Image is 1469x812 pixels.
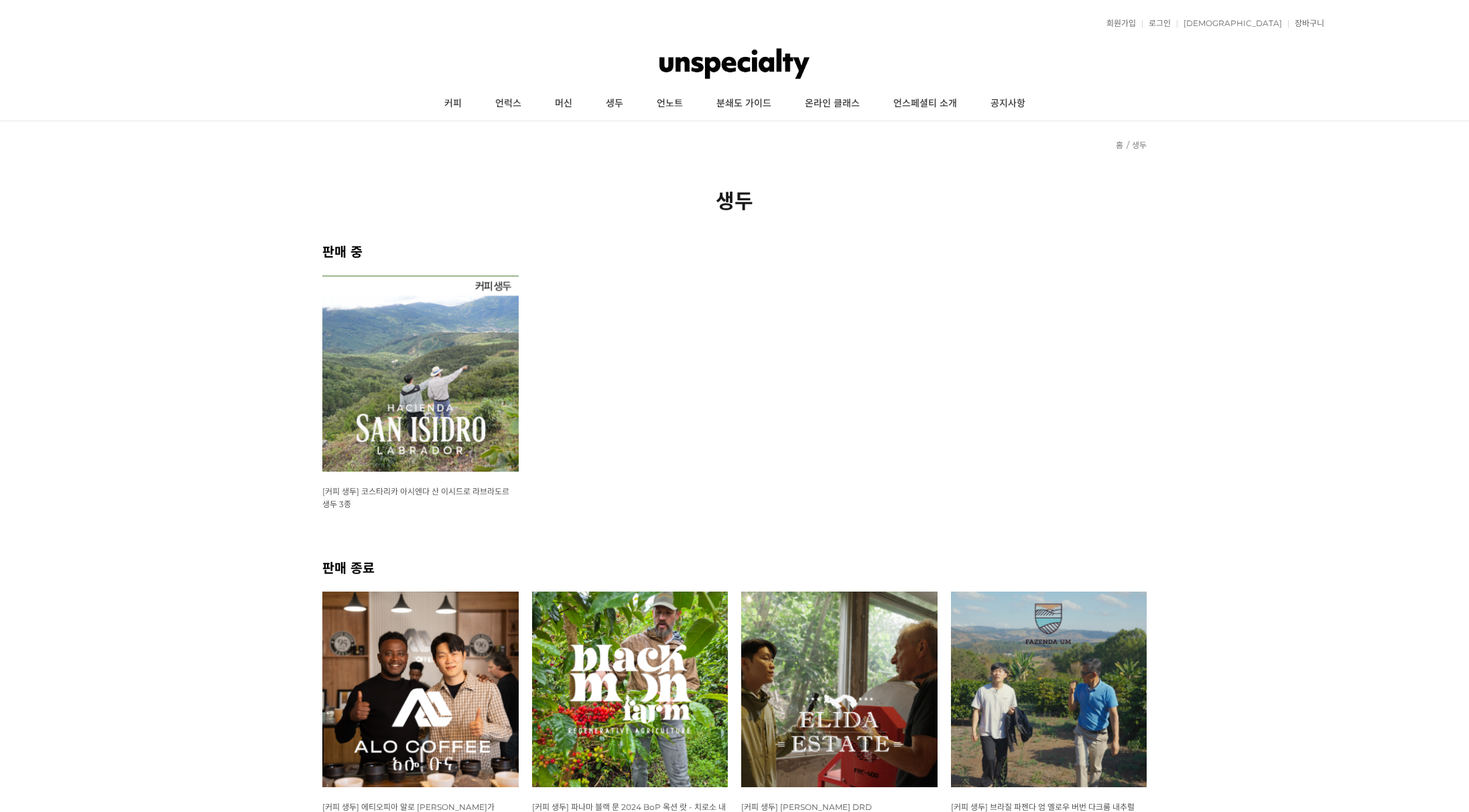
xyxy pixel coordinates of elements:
a: 생두 [1132,140,1147,150]
img: 파나마 라마스투스 엘리다 토레 게이샤 워시드 DRD [741,592,938,788]
a: 장바구니 [1288,19,1324,27]
img: 파나마 파젠다 엄 옐로우 버번 다크 룸 내추럴 [951,592,1147,788]
span: [커피 생두] 브라질 파젠다 엄 옐로우 버번 다크룸 내추럴 [951,802,1135,812]
img: 에티오피아 알로 타미루 미리가 내추럴 [322,592,519,788]
a: 언노트 [640,87,700,121]
h2: 판매 중 [322,241,1147,261]
a: 회원가입 [1100,19,1136,27]
span: [커피 생두] [PERSON_NAME] DRD [741,802,872,812]
a: 머신 [538,87,589,121]
a: [커피 생두] [PERSON_NAME] DRD [741,801,872,812]
a: 온라인 클래스 [788,87,877,121]
img: 언스페셜티 몰 [659,44,810,84]
a: 홈 [1116,140,1123,150]
h2: 판매 종료 [322,557,1147,577]
a: [DEMOGRAPHIC_DATA] [1177,19,1282,27]
a: 생두 [589,87,640,121]
a: 공지사항 [974,87,1042,121]
a: [커피 생두] 코스타리카 아시엔다 산 이시드로 라브라도르 생두 3종 [322,486,509,509]
a: 로그인 [1142,19,1171,27]
a: [커피 생두] 브라질 파젠다 엄 옐로우 버번 다크룸 내추럴 [951,801,1135,812]
a: 분쇄도 가이드 [700,87,788,121]
a: 언럭스 [478,87,538,121]
img: 파나마 블랙문 BoP 옥션 랏(V-01, GW-10) [532,592,728,788]
img: 코스타리카 아시엔다 산 이시드로 라브라도르 [322,275,519,472]
a: 커피 [428,87,478,121]
h2: 생두 [322,185,1147,214]
a: 언스페셜티 소개 [877,87,974,121]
